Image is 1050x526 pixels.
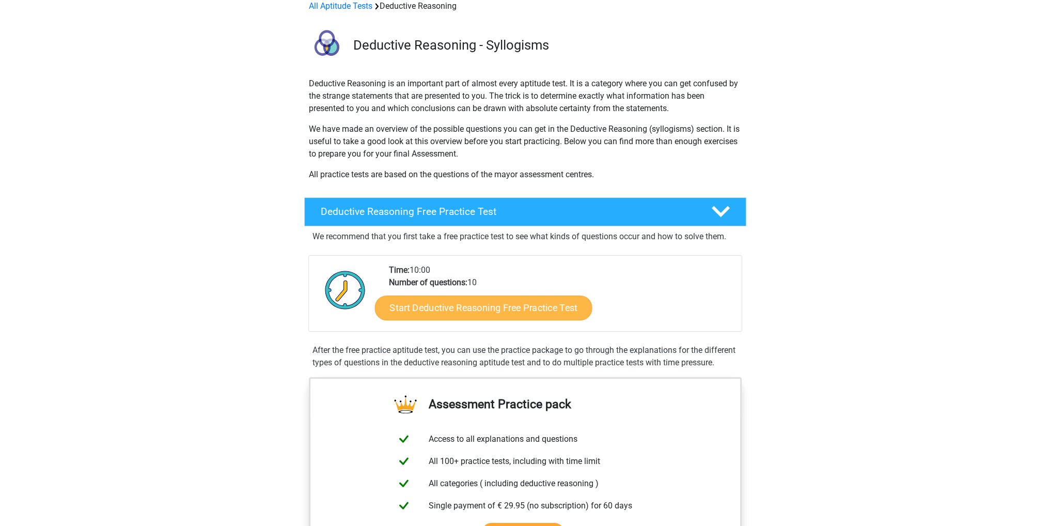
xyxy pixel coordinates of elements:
[305,25,349,69] img: deductive reasoning
[309,168,742,181] p: All practice tests are based on the questions of the mayor assessment centres.
[321,206,695,218] h4: Deductive Reasoning Free Practice Test
[309,123,742,160] p: We have made an overview of the possible questions you can get in the Deductive Reasoning (syllog...
[309,78,742,115] p: Deductive Reasoning is an important part of almost every aptitude test. It is a category where yo...
[300,197,750,226] a: Deductive Reasoning Free Practice Test
[389,277,467,287] b: Number of questions:
[389,265,410,275] b: Time:
[381,264,741,331] div: 10:00 10
[374,295,592,320] a: Start Deductive Reasoning Free Practice Test
[309,1,372,11] a: All Aptitude Tests
[312,230,738,243] p: We recommend that you first take a free practice test to see what kinds of questions occur and ho...
[319,264,371,316] img: Clock
[353,37,738,53] h3: Deductive Reasoning - Syllogisms
[308,344,742,369] div: After the free practice aptitude test, you can use the practice package to go through the explana...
